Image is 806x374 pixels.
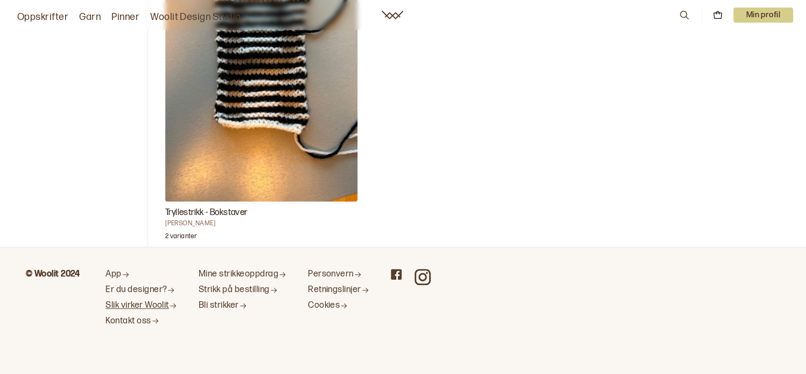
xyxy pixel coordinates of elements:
p: 2 varianter [165,232,197,243]
a: Mine strikkeoppdrag [199,269,286,280]
a: App [106,269,177,280]
h3: Tryllestrikk - Bokstaver [165,206,358,219]
b: © Woolit 2024 [26,269,80,279]
a: Garn [79,10,101,25]
a: Retningslinjer [308,285,369,296]
a: Strikk på bestilling [199,285,286,296]
a: Personvern [308,269,369,280]
button: User dropdown [733,8,794,23]
a: Kontakt oss [106,316,177,327]
a: Bli strikker [199,300,286,311]
a: Woolit on Facebook [391,269,402,280]
a: Woolit on Instagram [415,269,431,285]
h4: [PERSON_NAME] [165,219,358,228]
a: Er du designer? [106,285,177,296]
a: Slik virker Woolit [106,300,177,311]
a: Pinner [111,10,139,25]
p: Min profil [733,8,794,23]
a: Woolit [382,11,403,19]
a: Oppskrifter [17,10,68,25]
a: Cookies [308,300,369,311]
a: Woolit Design Studio [150,10,241,25]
